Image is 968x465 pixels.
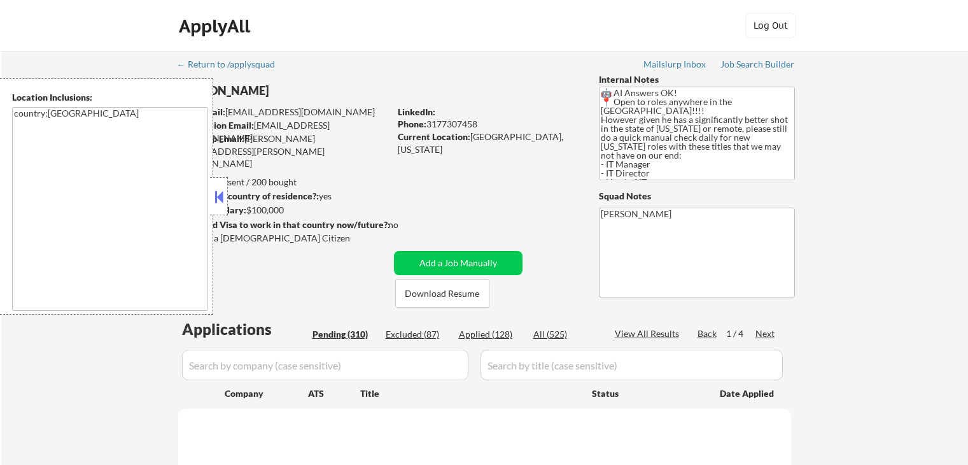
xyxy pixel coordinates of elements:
button: Download Resume [395,279,489,308]
div: Pending (310) [312,328,376,341]
div: Yes, I am a [DEMOGRAPHIC_DATA] Citizen [178,232,393,245]
div: Title [360,387,580,400]
input: Search by title (case sensitive) [480,350,783,380]
strong: Current Location: [398,131,470,142]
div: [PERSON_NAME][EMAIL_ADDRESS][PERSON_NAME][DOMAIN_NAME] [178,132,389,170]
div: Location Inclusions: [12,91,208,104]
input: Search by company (case sensitive) [182,350,468,380]
div: ← Return to /applysquad [177,60,287,69]
div: no [388,218,424,231]
strong: Can work in country of residence?: [178,190,319,201]
div: [EMAIL_ADDRESS][DOMAIN_NAME] [179,106,389,118]
div: View All Results [615,327,683,340]
a: ← Return to /applysquad [177,59,287,72]
div: Company [225,387,308,400]
div: Status [592,382,701,404]
div: yes [178,190,386,203]
div: Back [698,327,718,340]
div: All (525) [533,328,597,341]
a: Job Search Builder [720,59,795,72]
div: ATS [308,387,360,400]
div: 1 / 4 [726,327,755,340]
div: Squad Notes [599,190,795,203]
button: Add a Job Manually [394,251,523,275]
div: [EMAIL_ADDRESS][DOMAIN_NAME] [179,119,389,144]
strong: Phone: [398,118,426,129]
div: Applications [182,322,308,337]
div: Internal Notes [599,73,795,86]
div: ApplyAll [179,15,254,37]
a: Mailslurp Inbox [643,59,707,72]
div: Next [755,327,776,340]
div: Applied (128) [459,328,523,341]
div: Date Applied [720,387,776,400]
div: $100,000 [178,204,389,217]
div: [PERSON_NAME] [178,83,440,99]
div: 128 sent / 200 bought [178,176,389,189]
button: Log Out [745,13,796,38]
div: Job Search Builder [720,60,795,69]
div: 3177307458 [398,118,578,131]
div: [GEOGRAPHIC_DATA], [US_STATE] [398,131,578,155]
div: Excluded (87) [386,328,449,341]
div: Mailslurp Inbox [643,60,707,69]
strong: Will need Visa to work in that country now/future?: [178,219,390,230]
strong: LinkedIn: [398,106,435,117]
